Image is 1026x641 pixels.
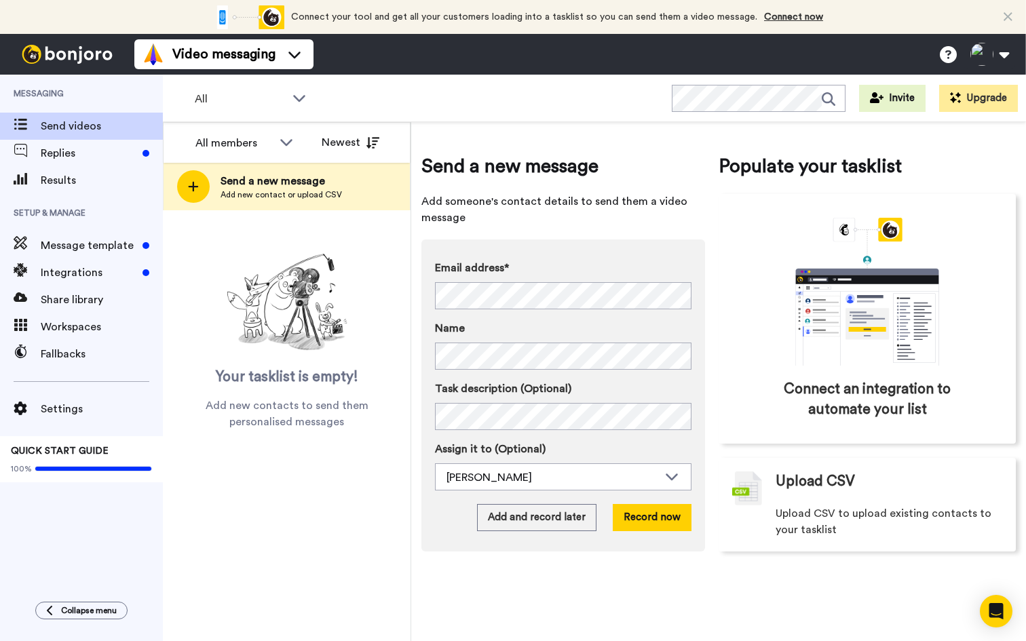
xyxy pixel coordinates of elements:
span: Add new contacts to send them personalised messages [183,397,390,430]
div: [PERSON_NAME] [446,469,658,486]
span: Workspaces [41,319,163,335]
img: csv-grey.png [732,471,762,505]
span: Replies [41,145,137,161]
span: Connect your tool and get all your customers loading into a tasklist so you can send them a video... [291,12,757,22]
span: All [195,91,286,107]
span: Share library [41,292,163,308]
label: Task description (Optional) [435,381,691,397]
span: Send a new message [221,173,342,189]
span: Upload CSV [776,471,855,492]
span: Upload CSV to upload existing contacts to your tasklist [776,505,1002,538]
label: Assign it to (Optional) [435,441,691,457]
button: Newest [311,129,389,156]
span: Send a new message [421,153,705,180]
span: Connect an integration to automate your list [776,379,958,420]
label: Email address* [435,260,691,276]
span: Message template [41,237,137,254]
div: animation [210,5,284,29]
img: ready-set-action.png [219,248,355,357]
a: Connect now [764,12,823,22]
span: Send videos [41,118,163,134]
span: 100% [11,463,32,474]
span: Add someone's contact details to send them a video message [421,193,705,226]
img: vm-color.svg [142,43,164,65]
span: Your tasklist is empty! [216,367,358,387]
span: Settings [41,401,163,417]
span: Add new contact or upload CSV [221,189,342,200]
button: Invite [859,85,926,112]
span: Results [41,172,163,189]
span: Name [435,320,465,336]
button: Add and record later [477,504,596,531]
button: Collapse menu [35,602,128,619]
span: Video messaging [172,45,275,64]
span: Populate your tasklist [719,153,1016,180]
button: Upgrade [939,85,1018,112]
div: All members [195,135,273,151]
span: Integrations [41,265,137,281]
span: Fallbacks [41,346,163,362]
div: Open Intercom Messenger [980,595,1012,627]
button: Record now [613,504,691,531]
div: animation [765,218,969,366]
img: bj-logo-header-white.svg [16,45,118,64]
span: QUICK START GUIDE [11,446,109,456]
span: Collapse menu [61,605,117,616]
